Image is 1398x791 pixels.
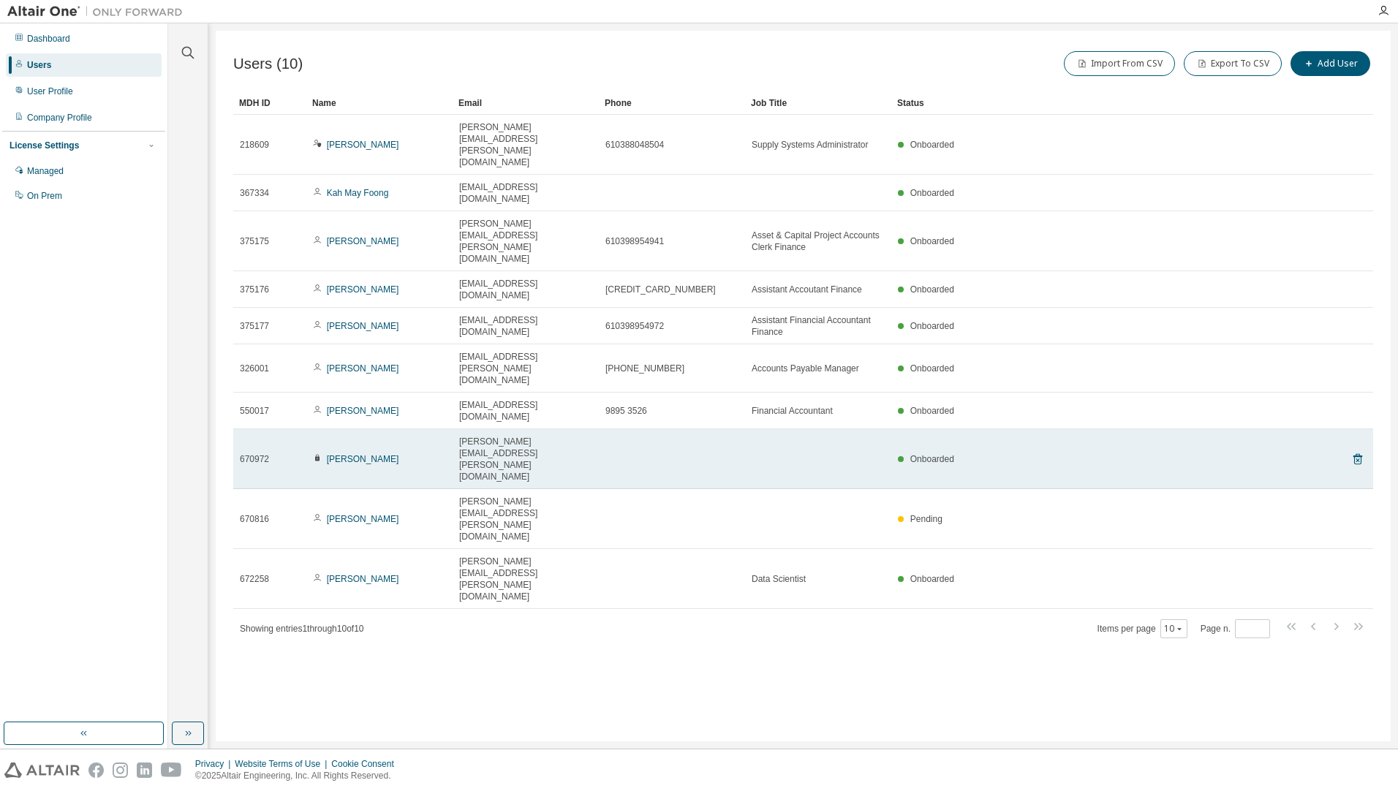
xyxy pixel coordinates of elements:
[910,574,954,584] span: Onboarded
[240,187,269,199] span: 367334
[605,235,664,247] span: 610398954941
[240,624,364,634] span: Showing entries 1 through 10 of 10
[910,236,954,246] span: Onboarded
[1064,51,1175,76] button: Import From CSV
[4,762,80,778] img: altair_logo.svg
[910,140,954,150] span: Onboarded
[458,91,593,115] div: Email
[327,514,399,524] a: [PERSON_NAME]
[459,121,592,168] span: [PERSON_NAME][EMAIL_ADDRESS][PERSON_NAME][DOMAIN_NAME]
[752,573,806,585] span: Data Scientist
[605,320,664,332] span: 610398954972
[27,112,92,124] div: Company Profile
[7,4,190,19] img: Altair One
[752,284,862,295] span: Assistant Accoutant Finance
[910,454,954,464] span: Onboarded
[459,314,592,338] span: [EMAIL_ADDRESS][DOMAIN_NAME]
[605,139,664,151] span: 610388048504
[327,454,399,464] a: [PERSON_NAME]
[10,140,79,151] div: License Settings
[459,351,592,386] span: [EMAIL_ADDRESS][PERSON_NAME][DOMAIN_NAME]
[327,363,399,374] a: [PERSON_NAME]
[459,496,592,542] span: [PERSON_NAME][EMAIL_ADDRESS][PERSON_NAME][DOMAIN_NAME]
[897,91,1297,115] div: Status
[605,405,647,417] span: 9895 3526
[27,59,51,71] div: Users
[1164,623,1184,635] button: 10
[327,574,399,584] a: [PERSON_NAME]
[161,762,182,778] img: youtube.svg
[910,514,942,524] span: Pending
[27,86,73,97] div: User Profile
[910,363,954,374] span: Onboarded
[752,139,868,151] span: Supply Systems Administrator
[331,758,402,770] div: Cookie Consent
[240,573,269,585] span: 672258
[752,405,833,417] span: Financial Accountant
[459,436,592,482] span: [PERSON_NAME][EMAIL_ADDRESS][PERSON_NAME][DOMAIN_NAME]
[459,181,592,205] span: [EMAIL_ADDRESS][DOMAIN_NAME]
[459,278,592,301] span: [EMAIL_ADDRESS][DOMAIN_NAME]
[240,405,269,417] span: 550017
[752,363,859,374] span: Accounts Payable Manager
[240,139,269,151] span: 218609
[910,406,954,416] span: Onboarded
[240,284,269,295] span: 375176
[240,453,269,465] span: 670972
[752,230,885,253] span: Asset & Capital Project Accounts Clerk Finance
[459,556,592,602] span: [PERSON_NAME][EMAIL_ADDRESS][PERSON_NAME][DOMAIN_NAME]
[1291,51,1370,76] button: Add User
[312,91,447,115] div: Name
[459,399,592,423] span: [EMAIL_ADDRESS][DOMAIN_NAME]
[240,320,269,332] span: 375177
[240,513,269,525] span: 670816
[327,188,389,198] a: Kah May Foong
[910,321,954,331] span: Onboarded
[1097,619,1187,638] span: Items per page
[327,406,399,416] a: [PERSON_NAME]
[27,190,62,202] div: On Prem
[910,188,954,198] span: Onboarded
[233,56,303,72] span: Users (10)
[327,284,399,295] a: [PERSON_NAME]
[88,762,104,778] img: facebook.svg
[605,284,716,295] span: [CREDIT_CARD_NUMBER]
[240,235,269,247] span: 375175
[195,758,235,770] div: Privacy
[327,140,399,150] a: [PERSON_NAME]
[113,762,128,778] img: instagram.svg
[751,91,885,115] div: Job Title
[605,363,684,374] span: [PHONE_NUMBER]
[605,91,739,115] div: Phone
[327,321,399,331] a: [PERSON_NAME]
[327,236,399,246] a: [PERSON_NAME]
[27,165,64,177] div: Managed
[195,770,403,782] p: © 2025 Altair Engineering, Inc. All Rights Reserved.
[239,91,301,115] div: MDH ID
[459,218,592,265] span: [PERSON_NAME][EMAIL_ADDRESS][PERSON_NAME][DOMAIN_NAME]
[27,33,70,45] div: Dashboard
[240,363,269,374] span: 326001
[1201,619,1270,638] span: Page n.
[910,284,954,295] span: Onboarded
[137,762,152,778] img: linkedin.svg
[1184,51,1282,76] button: Export To CSV
[235,758,331,770] div: Website Terms of Use
[752,314,885,338] span: Assistant Financial Accountant Finance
